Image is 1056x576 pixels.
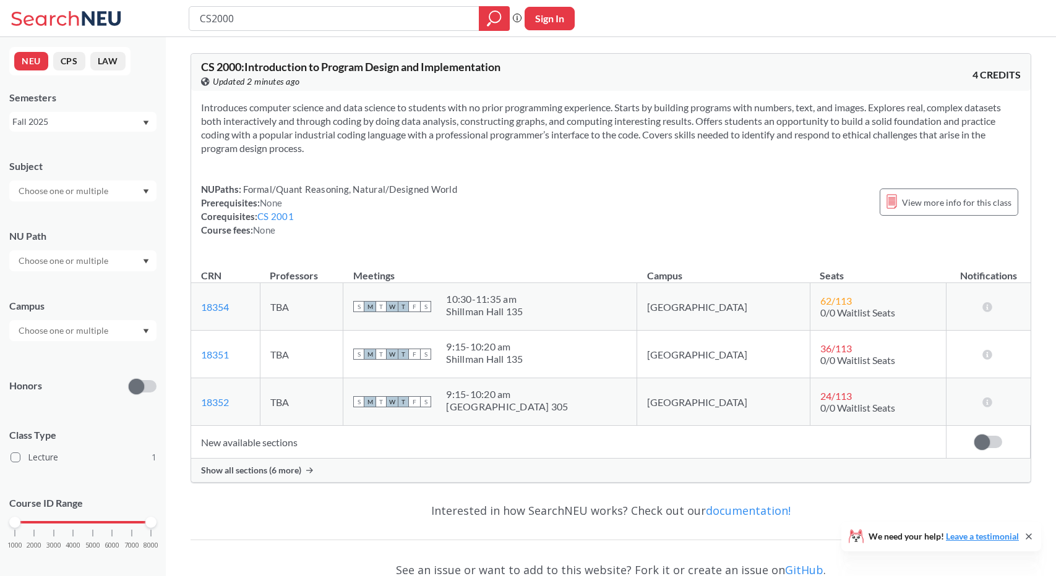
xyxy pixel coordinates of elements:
span: S [420,349,431,360]
span: 0/0 Waitlist Seats [820,354,895,366]
span: T [376,301,387,312]
span: T [376,349,387,360]
td: New available sections [191,426,947,459]
th: Meetings [343,256,637,283]
span: 8000 [144,542,158,549]
div: NUPaths: Prerequisites: Corequisites: Course fees: [201,182,457,237]
svg: Dropdown arrow [143,189,149,194]
input: Choose one or multiple [12,253,116,268]
span: 1 [152,451,157,464]
div: Dropdown arrow [9,320,157,341]
span: Updated 2 minutes ago [213,75,300,88]
svg: Dropdown arrow [143,121,149,125]
input: Class, professor, course number, "phrase" [199,8,470,29]
span: 7000 [124,542,139,549]
td: [GEOGRAPHIC_DATA] [637,378,810,426]
span: W [387,349,398,360]
p: Honors [9,379,42,393]
span: 24 / 113 [820,390,852,402]
a: 18352 [201,396,229,408]
th: Professors [260,256,343,283]
button: CPS [53,52,85,70]
div: Campus [9,299,157,313]
span: 1000 [7,542,22,549]
td: [GEOGRAPHIC_DATA] [637,331,810,378]
div: Interested in how SearchNEU works? Check out our [191,493,1031,528]
svg: magnifying glass [487,10,502,27]
div: NU Path [9,229,157,243]
th: Notifications [947,256,1031,283]
td: TBA [260,283,343,331]
span: 4 CREDITS [972,68,1021,82]
span: 0/0 Waitlist Seats [820,402,895,413]
div: magnifying glass [479,6,510,31]
div: Show all sections (6 more) [191,459,1031,482]
td: TBA [260,378,343,426]
span: T [398,301,409,312]
div: 10:30 - 11:35 am [446,293,523,305]
span: S [353,396,364,407]
span: 4000 [66,542,80,549]
a: 18354 [201,301,229,313]
span: We need your help! [869,532,1019,541]
span: F [409,301,420,312]
div: 9:15 - 10:20 am [446,388,568,400]
span: S [353,301,364,312]
span: View more info for this class [902,195,1011,210]
div: Fall 2025Dropdown arrow [9,112,157,132]
span: F [409,349,420,360]
svg: Dropdown arrow [143,259,149,264]
span: 0/0 Waitlist Seats [820,307,895,318]
span: 5000 [85,542,100,549]
div: CRN [201,269,221,282]
a: Leave a testimonial [946,531,1019,541]
span: S [420,396,431,407]
span: 36 / 113 [820,342,852,354]
a: CS 2001 [257,211,294,222]
span: Formal/Quant Reasoning, Natural/Designed World [241,184,457,195]
span: T [398,396,409,407]
span: T [398,349,409,360]
span: M [364,396,376,407]
div: Subject [9,159,157,173]
span: CS 2000 : Introduction to Program Design and Implementation [201,60,500,74]
span: 62 / 113 [820,295,852,307]
span: 6000 [105,542,119,549]
span: S [420,301,431,312]
span: Show all sections (6 more) [201,465,301,476]
div: Dropdown arrow [9,250,157,271]
span: T [376,396,387,407]
span: W [387,301,398,312]
a: 18351 [201,349,229,360]
td: [GEOGRAPHIC_DATA] [637,283,810,331]
th: Seats [810,256,947,283]
button: Sign In [525,7,575,30]
input: Choose one or multiple [12,323,116,338]
a: documentation! [706,503,791,518]
button: NEU [14,52,48,70]
label: Lecture [11,449,157,465]
div: [GEOGRAPHIC_DATA] 305 [446,400,568,413]
svg: Dropdown arrow [143,329,149,334]
span: Class Type [9,428,157,442]
input: Choose one or multiple [12,184,116,198]
div: Shillman Hall 135 [446,305,523,318]
section: Introduces computer science and data science to students with no prior programming experience. St... [201,101,1021,155]
div: Fall 2025 [12,115,142,129]
p: Course ID Range [9,496,157,510]
span: 3000 [46,542,61,549]
button: LAW [90,52,126,70]
div: 9:15 - 10:20 am [446,341,523,353]
span: None [260,197,282,208]
span: M [364,301,376,312]
span: S [353,349,364,360]
span: F [409,396,420,407]
span: W [387,396,398,407]
div: Shillman Hall 135 [446,353,523,365]
td: TBA [260,331,343,378]
span: M [364,349,376,360]
th: Campus [637,256,810,283]
div: Semesters [9,91,157,104]
div: Dropdown arrow [9,180,157,201]
span: None [253,224,275,235]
